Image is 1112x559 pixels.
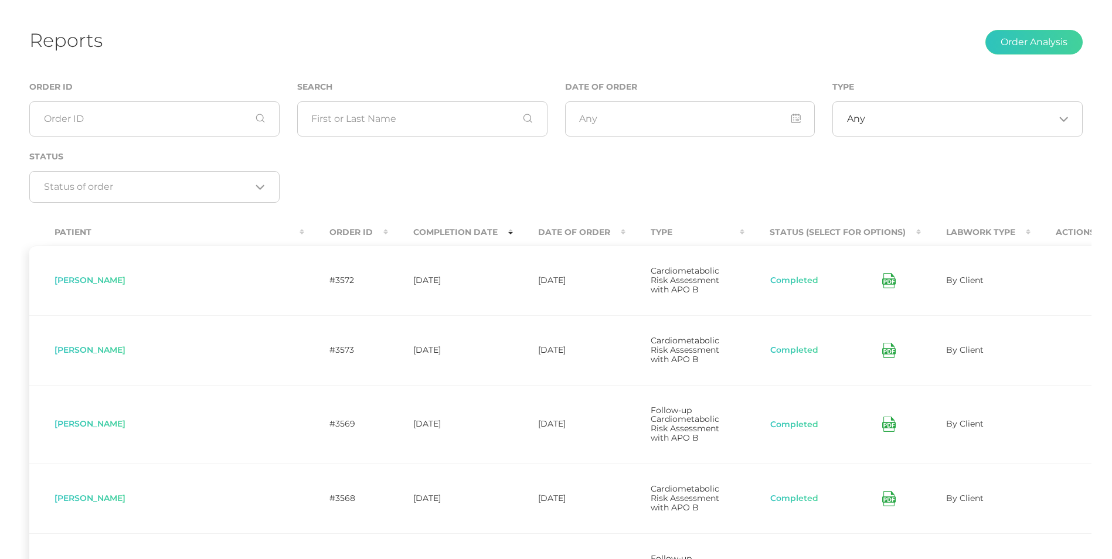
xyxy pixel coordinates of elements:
[297,82,332,92] label: Search
[770,419,819,431] button: Completed
[565,82,637,92] label: Date of Order
[847,113,865,125] span: Any
[29,171,280,203] div: Search for option
[388,246,513,315] td: [DATE]
[921,219,1031,246] th: Labwork Type : activate to sort column ascending
[55,493,125,503] span: [PERSON_NAME]
[304,463,388,533] td: #3568
[651,335,719,364] span: Cardiometabolic Risk Assessment with APO B
[29,29,103,52] h1: Reports
[29,101,280,137] input: Order ID
[565,101,815,137] input: Any
[832,82,854,92] label: Type
[388,219,513,246] th: Completion Date : activate to sort column ascending
[865,113,1055,125] input: Search for option
[625,219,744,246] th: Type : activate to sort column ascending
[513,315,625,385] td: [DATE]
[946,275,984,285] span: By Client
[29,219,304,246] th: Patient : activate to sort column ascending
[770,275,819,287] button: Completed
[744,219,921,246] th: Status (Select for Options) : activate to sort column ascending
[388,315,513,385] td: [DATE]
[55,275,125,285] span: [PERSON_NAME]
[832,101,1083,137] div: Search for option
[55,418,125,429] span: [PERSON_NAME]
[770,345,819,356] button: Completed
[651,265,719,295] span: Cardiometabolic Risk Assessment with APO B
[513,246,625,315] td: [DATE]
[985,30,1083,54] button: Order Analysis
[388,385,513,464] td: [DATE]
[304,385,388,464] td: #3569
[297,101,548,137] input: First or Last Name
[513,219,625,246] th: Date Of Order : activate to sort column ascending
[651,405,719,444] span: Follow-up Cardiometabolic Risk Assessment with APO B
[29,82,73,92] label: Order ID
[946,493,984,503] span: By Client
[304,315,388,385] td: #3573
[55,345,125,355] span: [PERSON_NAME]
[29,152,63,162] label: Status
[513,463,625,533] td: [DATE]
[946,418,984,429] span: By Client
[651,483,719,513] span: Cardiometabolic Risk Assessment with APO B
[304,246,388,315] td: #3572
[770,493,819,505] button: Completed
[44,181,251,193] input: Search for option
[513,385,625,464] td: [DATE]
[304,219,388,246] th: Order ID : activate to sort column ascending
[388,463,513,533] td: [DATE]
[946,345,984,355] span: By Client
